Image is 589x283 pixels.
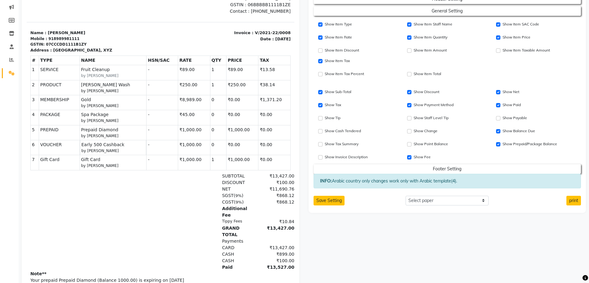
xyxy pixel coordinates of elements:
[200,170,232,185] td: ₹0.00
[314,196,345,205] button: Save Setting
[19,71,60,77] div: 07CCCDD1111B1ZY
[192,235,230,248] div: Additional Fee
[192,248,230,254] small: Tippy Fees
[120,110,152,124] td: -
[120,124,152,139] td: -
[200,140,232,155] td: ₹0.00
[152,140,184,155] td: ₹45.00
[230,228,268,235] div: ₹868.12
[152,85,184,95] th: RATE
[4,140,12,155] td: 4
[55,186,119,192] span: Gift Card
[55,141,119,147] span: Spa Package
[138,12,264,22] h3: Lemon Salon HO
[4,59,130,65] p: Name : [PERSON_NAME]
[325,58,350,64] label: Show Item Tax
[192,202,230,209] div: SUBTOTAL
[325,34,352,40] label: Show Item Rate
[196,222,207,227] span: SGST
[12,85,53,95] th: TYPE
[192,267,230,274] div: Payments
[230,274,268,281] div: ₹13,427.00
[4,95,12,110] td: 1
[12,170,53,185] td: VOUCHER
[414,141,448,147] label: Show Point Balance
[232,185,264,200] td: ₹0.00
[200,124,232,139] td: ₹0.00
[414,21,452,27] label: Show Item Staff Name
[200,185,232,200] td: ₹1,000.00
[232,170,264,185] td: ₹0.00
[183,85,200,95] th: QTY
[183,95,200,110] td: 1
[12,185,53,200] td: Gift Card
[200,85,232,95] th: PRICE
[55,177,118,183] small: by [PERSON_NAME]
[183,110,200,124] td: 1
[232,140,264,155] td: ₹0.00
[4,2,264,10] h2: TAX INVOICE
[232,124,264,139] td: ₹1,371.20
[325,128,361,134] label: Show Cash Tendered
[183,185,200,200] td: 1
[200,110,232,124] td: ₹250.00
[55,171,118,177] span: Early 500 Cashback
[414,34,447,40] label: Show Item Quantity
[230,209,268,215] div: ₹100.00
[325,21,352,27] label: Show Item Type
[230,248,268,254] div: ₹10.84
[192,254,230,267] div: GRAND TOTAL
[192,228,230,235] div: ( )
[192,222,230,228] div: ( )
[152,110,184,124] td: ₹250.00
[55,102,119,108] small: by [PERSON_NAME]
[192,215,230,222] div: NET
[55,192,119,198] small: by [PERSON_NAME]
[503,34,530,40] label: Show Item Price
[152,185,184,200] td: ₹1,000.00
[120,185,152,200] td: -
[196,229,207,234] span: CGST
[230,254,268,267] div: ₹13,427.00
[503,47,550,53] label: Show Item Taxable Amount
[414,89,439,95] label: Show Discount
[414,128,437,134] label: Show Change
[152,170,184,185] td: ₹1,000.00
[120,95,152,110] td: -
[503,115,527,121] label: Show Payable
[55,147,119,153] small: by [PERSON_NAME]
[4,71,18,77] div: GSTIN:
[325,141,358,147] label: Show Tax Summary
[4,155,12,169] td: 5
[4,85,12,95] th: #
[183,140,200,155] td: 0
[183,155,200,169] td: 0
[325,115,341,121] label: Show Tip
[120,170,152,185] td: -
[120,155,152,169] td: -
[53,85,120,95] th: NAME
[152,95,184,110] td: ₹89.00
[12,110,53,124] td: PRODUCT
[414,115,449,121] label: Show Staff Level Tip
[325,102,341,108] label: Show Tax
[55,111,119,118] span: [PERSON_NAME] Wash
[138,59,264,65] p: Invoice : V/2021-22/0008
[4,77,130,83] p: Address : [GEOGRAPHIC_DATA], XYZ
[12,95,53,110] td: SERVICE
[12,124,53,139] td: MEMBERSHIP
[200,95,232,110] td: ₹89.00
[503,128,535,134] label: Show Balance Due
[503,102,521,108] label: Show Paid
[230,215,268,222] div: ₹11,690.76
[120,140,152,155] td: -
[325,47,359,53] label: Show Item Discount
[183,170,200,185] td: 0
[503,89,519,95] label: Show Net
[4,170,12,185] td: 6
[414,154,431,160] label: Show Fee
[232,95,264,110] td: ₹13.58
[503,141,557,147] label: Show Prepaid/Package Balance
[55,156,119,163] span: Prepaid Diamond
[4,185,12,200] td: 7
